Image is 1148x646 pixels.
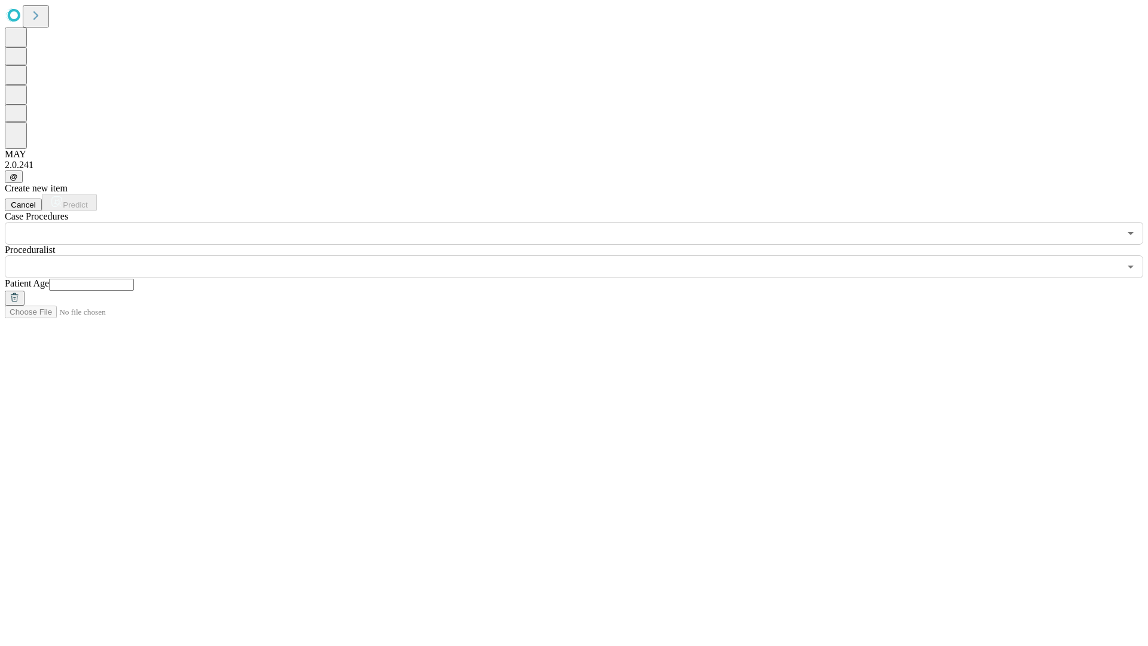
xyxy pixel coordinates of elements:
[5,278,49,288] span: Patient Age
[5,160,1143,170] div: 2.0.241
[42,194,97,211] button: Predict
[5,199,42,211] button: Cancel
[5,245,55,255] span: Proceduralist
[11,200,36,209] span: Cancel
[1122,258,1139,275] button: Open
[5,211,68,221] span: Scheduled Procedure
[5,170,23,183] button: @
[63,200,87,209] span: Predict
[5,183,68,193] span: Create new item
[1122,225,1139,242] button: Open
[10,172,18,181] span: @
[5,149,1143,160] div: MAY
